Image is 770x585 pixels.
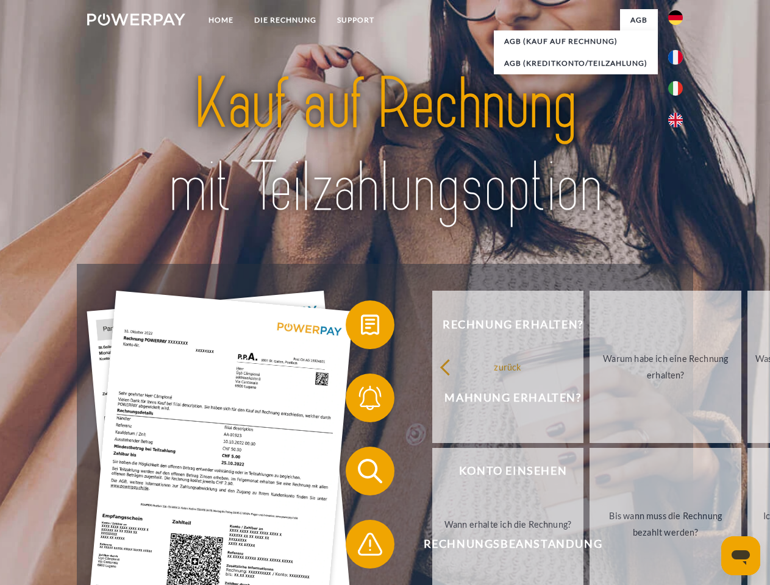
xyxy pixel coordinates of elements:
button: Rechnungsbeanstandung [346,520,663,569]
img: logo-powerpay-white.svg [87,13,185,26]
img: qb_search.svg [355,456,385,486]
a: DIE RECHNUNG [244,9,327,31]
img: fr [668,50,683,65]
button: Konto einsehen [346,447,663,495]
a: agb [620,9,658,31]
img: qb_bill.svg [355,310,385,340]
button: Mahnung erhalten? [346,374,663,422]
img: qb_warning.svg [355,529,385,559]
button: Rechnung erhalten? [346,300,663,349]
iframe: Schaltfläche zum Öffnen des Messaging-Fensters [721,536,760,575]
img: qb_bell.svg [355,383,385,413]
img: it [668,81,683,96]
div: zurück [440,358,577,375]
a: SUPPORT [327,9,385,31]
div: Warum habe ich eine Rechnung erhalten? [597,350,734,383]
img: en [668,113,683,127]
div: Bis wann muss die Rechnung bezahlt werden? [597,508,734,541]
div: Wann erhalte ich die Rechnung? [440,516,577,532]
a: Home [198,9,244,31]
a: AGB (Kauf auf Rechnung) [494,30,658,52]
img: de [668,10,683,25]
img: title-powerpay_de.svg [116,58,654,233]
a: AGB (Kreditkonto/Teilzahlung) [494,52,658,74]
